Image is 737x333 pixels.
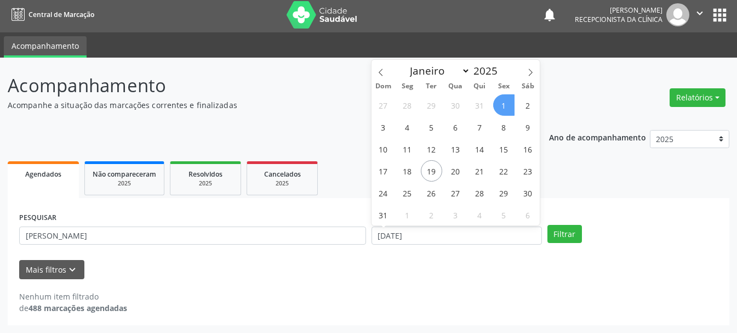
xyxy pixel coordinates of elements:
span: Setembro 1, 2025 [397,204,418,225]
button: apps [710,5,729,25]
div: Nenhum item filtrado [19,291,127,302]
span: Agosto 21, 2025 [469,160,490,182]
input: Selecione um intervalo [372,227,542,245]
div: 2025 [178,179,233,188]
span: Agosto 11, 2025 [397,138,418,160]
span: Setembro 2, 2025 [421,204,442,225]
span: Setembro 3, 2025 [445,204,466,225]
input: Nome, CNS [19,227,366,245]
span: Cancelados [264,170,301,179]
button: Mais filtroskeyboard_arrow_down [19,260,84,279]
span: Agosto 24, 2025 [373,182,394,204]
span: Setembro 4, 2025 [469,204,490,225]
span: Agosto 10, 2025 [373,138,394,160]
span: Agosto 27, 2025 [445,182,466,204]
span: Agosto 15, 2025 [493,138,515,160]
span: Agosto 12, 2025 [421,138,442,160]
span: Agosto 1, 2025 [493,94,515,116]
span: Dom [372,83,396,90]
span: Agosto 14, 2025 [469,138,490,160]
p: Acompanhe a situação das marcações correntes e finalizadas [8,99,513,111]
label: PESQUISAR [19,210,56,227]
span: Agosto 2, 2025 [517,94,539,116]
span: Agosto 18, 2025 [397,160,418,182]
i:  [694,7,706,19]
span: Agosto 28, 2025 [469,182,490,204]
span: Setembro 5, 2025 [493,204,515,225]
img: img [666,3,689,26]
select: Month [405,63,471,78]
span: Qua [443,83,467,90]
span: Agosto 4, 2025 [397,116,418,138]
span: Agosto 29, 2025 [493,182,515,204]
span: Recepcionista da clínica [575,15,662,24]
span: Agosto 31, 2025 [373,204,394,225]
span: Resolvidos [188,170,222,179]
span: Agosto 26, 2025 [421,182,442,204]
span: Agosto 25, 2025 [397,182,418,204]
span: Julho 27, 2025 [373,94,394,116]
span: Agosto 23, 2025 [517,160,539,182]
div: 2025 [93,179,156,188]
i: keyboard_arrow_down [66,264,78,276]
span: Julho 29, 2025 [421,94,442,116]
button: Relatórios [670,88,725,107]
span: Agosto 3, 2025 [373,116,394,138]
span: Agosto 5, 2025 [421,116,442,138]
span: Central de Marcação [28,10,94,19]
div: 2025 [255,179,310,188]
button: Filtrar [547,225,582,244]
span: Setembro 6, 2025 [517,204,539,225]
span: Agosto 22, 2025 [493,160,515,182]
div: [PERSON_NAME] [575,5,662,15]
span: Julho 30, 2025 [445,94,466,116]
span: Ter [419,83,443,90]
button:  [689,3,710,26]
span: Agosto 7, 2025 [469,116,490,138]
input: Year [470,64,506,78]
span: Sáb [516,83,540,90]
span: Agosto 19, 2025 [421,160,442,182]
button: notifications [542,7,557,22]
span: Julho 28, 2025 [397,94,418,116]
span: Agosto 16, 2025 [517,138,539,160]
span: Agosto 30, 2025 [517,182,539,204]
p: Ano de acompanhamento [549,130,646,144]
a: Central de Marcação [8,5,94,24]
span: Agendados [25,170,61,179]
span: Agosto 9, 2025 [517,116,539,138]
span: Agosto 8, 2025 [493,116,515,138]
span: Agosto 13, 2025 [445,138,466,160]
span: Não compareceram [93,170,156,179]
span: Agosto 20, 2025 [445,160,466,182]
span: Qui [467,83,492,90]
span: Agosto 6, 2025 [445,116,466,138]
div: de [19,302,127,314]
span: Julho 31, 2025 [469,94,490,116]
span: Sex [492,83,516,90]
p: Acompanhamento [8,72,513,99]
strong: 488 marcações agendadas [28,303,127,313]
span: Agosto 17, 2025 [373,160,394,182]
span: Seg [395,83,419,90]
a: Acompanhamento [4,36,87,58]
